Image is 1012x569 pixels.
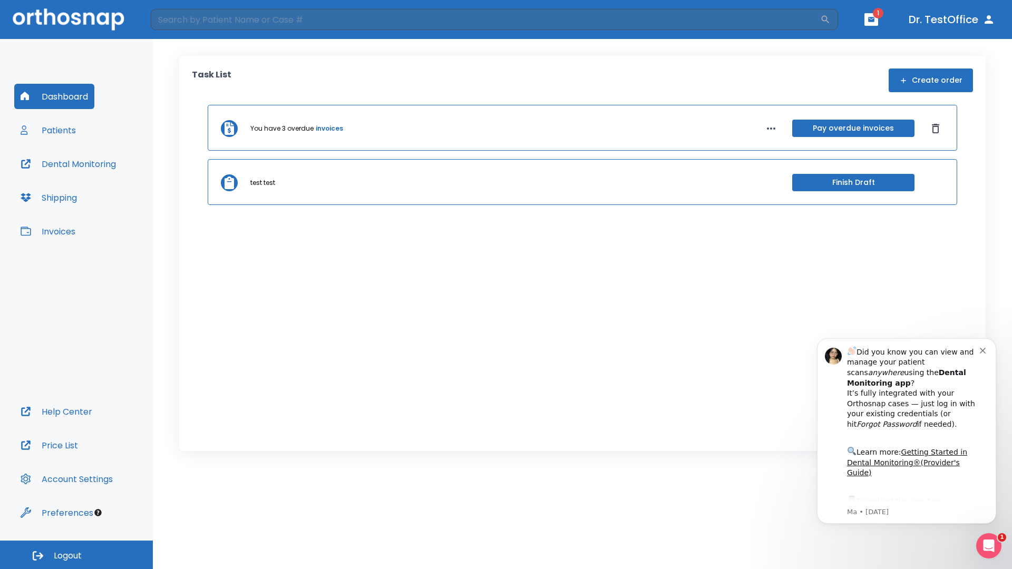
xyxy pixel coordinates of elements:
[14,433,84,458] button: Price List
[801,322,1012,541] iframe: Intercom notifications message
[14,500,100,525] button: Preferences
[792,120,914,137] button: Pay overdue invoices
[46,172,179,225] div: Download the app: | ​ Let us know if you need help getting started!
[904,10,999,29] button: Dr. TestOffice
[179,23,187,31] button: Dismiss notification
[93,508,103,517] div: Tooltip anchor
[46,185,179,194] p: Message from Ma, sent 1w ago
[14,466,119,492] button: Account Settings
[998,533,1006,542] span: 1
[250,124,314,133] p: You have 3 overdue
[14,219,82,244] button: Invoices
[873,8,883,18] span: 1
[14,185,83,210] button: Shipping
[14,84,94,109] button: Dashboard
[14,151,122,176] button: Dental Monitoring
[13,8,124,30] img: Orthosnap
[250,178,275,188] p: test test
[54,550,82,562] span: Logout
[792,174,914,191] button: Finish Draft
[46,174,140,193] a: App Store
[316,124,343,133] a: invoices
[14,399,99,424] button: Help Center
[14,117,82,143] button: Patients
[192,68,231,92] p: Task List
[151,9,820,30] input: Search by Patient Name or Case #
[927,120,944,137] button: Dismiss
[976,533,1001,558] iframe: Intercom live chat
[889,68,973,92] button: Create order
